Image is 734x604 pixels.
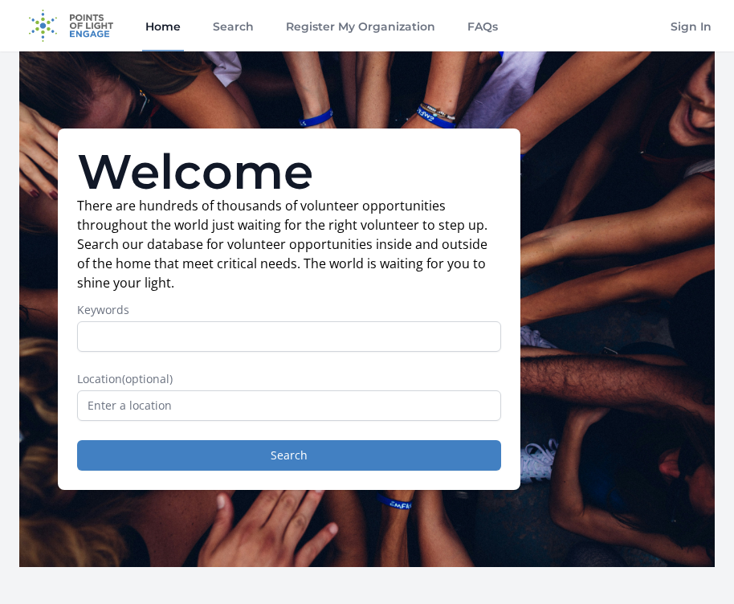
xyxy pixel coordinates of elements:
[77,196,501,292] p: There are hundreds of thousands of volunteer opportunities throughout the world just waiting for ...
[77,390,501,421] input: Enter a location
[77,440,501,471] button: Search
[77,302,501,318] label: Keywords
[77,148,501,196] h1: Welcome
[122,371,173,386] span: (optional)
[77,371,501,387] label: Location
